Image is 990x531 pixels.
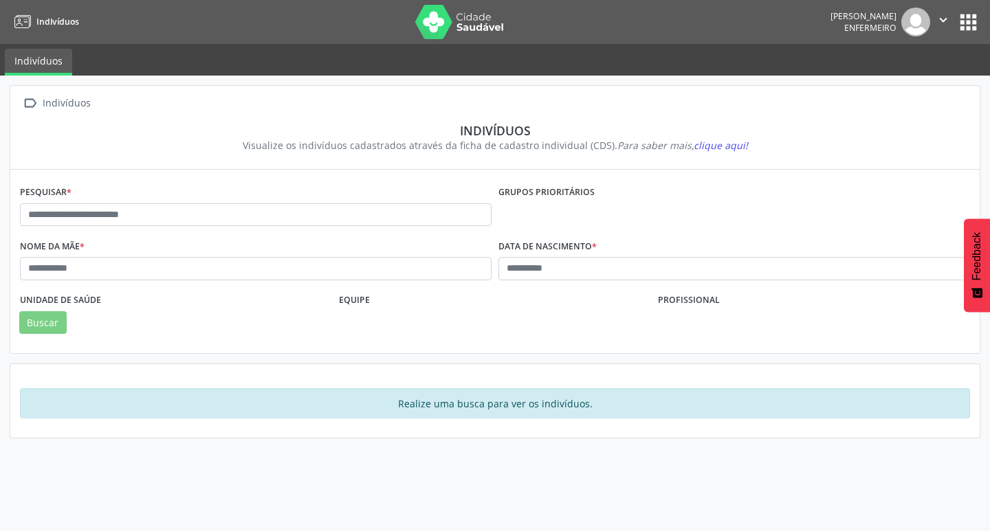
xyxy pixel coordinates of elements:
label: Grupos prioritários [498,182,595,203]
img: img [901,8,930,36]
span: Indivíduos [36,16,79,27]
button: Feedback - Mostrar pesquisa [964,218,990,312]
div: Visualize os indivíduos cadastrados através da ficha de cadastro individual (CDS). [30,138,960,152]
div: Realize uma busca para ver os indivíduos. [20,388,970,418]
span: clique aqui! [694,139,748,152]
div: Indivíduos [40,93,93,113]
i:  [936,12,951,27]
i: Para saber mais, [617,139,748,152]
label: Equipe [339,290,370,311]
label: Nome da mãe [20,236,85,257]
a:  Indivíduos [20,93,93,113]
button: Buscar [19,311,67,335]
label: Unidade de saúde [20,290,101,311]
a: Indivíduos [10,10,79,33]
span: Feedback [971,232,983,280]
button:  [930,8,956,36]
label: Profissional [658,290,720,311]
i:  [20,93,40,113]
label: Pesquisar [20,182,71,203]
button: apps [956,10,980,34]
div: [PERSON_NAME] [830,10,896,22]
div: Indivíduos [30,123,960,138]
label: Data de nascimento [498,236,597,257]
a: Indivíduos [5,49,72,76]
span: Enfermeiro [844,22,896,34]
